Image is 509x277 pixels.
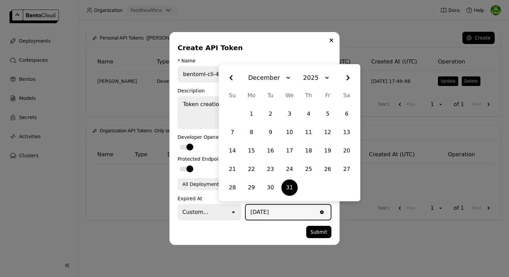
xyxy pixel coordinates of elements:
div: 5 [321,108,334,120]
abbr: Wednesday [285,92,294,99]
div: Description [178,88,331,93]
abbr: Monday [247,92,256,99]
div: 19 [321,145,334,157]
div: Choose Thursday, December 4th 2025. It's available. [299,105,318,123]
div: Choose Thursday, December 11th 2025. It's available. [299,123,318,141]
div: Developer Operations Access [178,134,331,140]
svg: Left [225,72,237,84]
div: Choose Wednesday, December 10th 2025. It's available. [280,123,299,141]
div: Name [181,58,195,63]
div: 15 [245,145,258,157]
div: Choose Saturday, December 13th 2025. It's available. [337,123,356,141]
div: Choose Sunday, December 14th 2025. It's available. [223,142,242,160]
div: All Deployments [182,181,221,188]
button: Year, 2025 [298,68,336,87]
div: Choose Tuesday, December 2nd 2025. It's available. [261,105,280,123]
div: Choose Monday, December 15th 2025. It's available. [242,142,261,160]
div: Choose Wednesday, December 3rd 2025. It's available. [280,105,299,123]
div: 8 [245,126,258,138]
div: 1 [245,108,258,120]
div: Expired At [178,196,331,201]
abbr: Thursday [305,92,312,99]
div: Choose Sunday, December 7th 2025. It's available. [223,123,242,141]
div: Choose Tuesday, December 30th 2025. It's available. [261,179,280,196]
div: Choose Tuesday, December 16th 2025. It's available. [261,142,280,160]
div: 25 [302,163,315,175]
textarea: Token creation from BentoML CLI `bentoml login` [178,97,331,128]
div: Choose Thursday, December 18th 2025. It's available. [299,142,318,160]
div: Calendar. [219,64,360,201]
div: 30 [264,181,277,194]
button: Month, December [243,68,297,87]
div: 9 [264,126,277,138]
div: 11 [302,126,315,138]
div: 26 [321,163,334,175]
button: Close [327,36,335,44]
abbr: Sunday [229,92,236,99]
div: Choose Sunday, December 21st 2025. It's available. [223,160,242,178]
div: 20 [340,145,354,157]
div: 24 [283,163,296,175]
abbr: Saturday [343,92,350,99]
div: 18 [302,145,315,157]
input: Select a date. [246,205,318,220]
div: Choose Wednesday, December 17th 2025. It's available. [280,142,299,160]
div: 2 [264,108,277,120]
div: Create API Token [178,43,329,53]
div: 16 [264,145,277,157]
div: 4 [302,108,315,120]
svg: open [230,209,237,216]
abbr: Tuesday [267,92,273,99]
svg: Right [342,72,354,84]
div: 13 [340,126,354,138]
div: Selected. Wednesday, December 31st 2025. It's available. [280,179,299,196]
div: 28 [226,181,239,194]
div: Choose Monday, December 8th 2025. It's available. [242,123,261,141]
div: Choose Friday, December 19th 2025. It's available. [318,142,337,160]
div: 29 [245,181,258,194]
div: Choose Monday, December 29th 2025. It's available. [242,179,261,196]
div: 17 [283,145,296,157]
div: 10 [283,126,296,138]
div: Choose Friday, December 5th 2025. It's available. [318,105,337,123]
div: 31 [283,181,296,194]
div: 27 [340,163,354,175]
abbr: Friday [325,92,330,99]
div: 21 [226,163,239,175]
button: Submit [306,226,331,238]
div: Choose Saturday, December 6th 2025. It's available. [337,105,356,123]
button: Previous month. [223,70,239,86]
div: Choose Wednesday, December 24th 2025. It's available. [280,160,299,178]
div: Choose Saturday, December 27th 2025. It's available. [337,160,356,178]
div: 22 [245,163,258,175]
div: Choose Sunday, December 28th 2025. It's available. [223,179,242,196]
div: Choose Friday, December 12th 2025. It's available. [318,123,337,141]
div: Choose Monday, December 22nd 2025. It's available. [242,160,261,178]
div: Custom... [182,208,209,216]
div: Choose Monday, December 1st 2025. It's available. [242,105,261,123]
div: Choose Thursday, December 25th 2025. It's available. [299,160,318,178]
div: dialog [169,32,340,245]
div: Choose Tuesday, December 23rd 2025. It's available. [261,160,280,178]
div: Choose Friday, December 26th 2025. It's available. [318,160,337,178]
div: Protected Endpoint Access [178,156,331,162]
div: 3 [283,108,296,120]
div: Choose Tuesday, December 9th 2025. It's available. [261,123,280,141]
div: 12 [321,126,334,138]
div: 6 [340,108,354,120]
svg: Clear value [319,209,325,215]
div: Choose Saturday, December 20th 2025. It's available. [337,142,356,160]
div: 23 [264,163,277,175]
div: 7 [226,126,239,138]
div: 14 [226,145,239,157]
button: Next month. [340,70,356,86]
